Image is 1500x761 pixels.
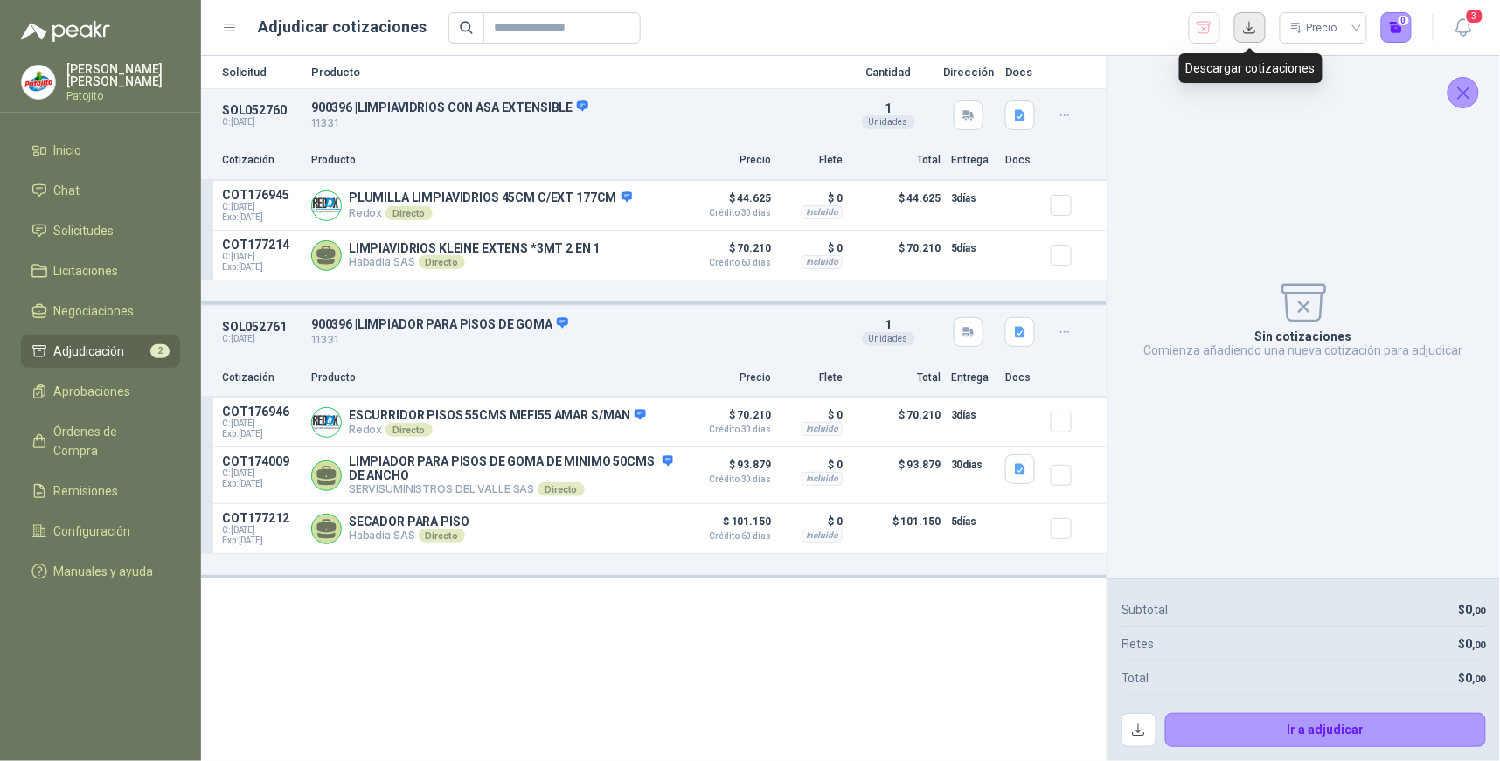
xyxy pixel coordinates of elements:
p: Solicitud [222,66,301,78]
span: C: [DATE] [222,419,301,429]
span: 1 [885,101,892,115]
a: Aprobaciones [21,375,180,408]
p: Habadia SAS [349,529,469,543]
p: $ 93.879 [684,454,771,484]
p: Precio [684,152,771,169]
p: $ 0 [781,188,843,209]
p: Fletes [1122,634,1155,654]
p: Cotización [222,152,301,169]
p: COT177214 [222,238,301,252]
p: 3 días [951,405,995,425]
h1: Adjudicar cotizaciones [259,15,427,39]
p: Dirección [942,66,995,78]
div: Incluido [802,472,843,486]
span: 0 [1466,671,1486,685]
img: Logo peakr [21,21,110,42]
span: 1 [885,318,892,332]
span: Inicio [54,141,82,160]
p: Docs [1005,152,1040,169]
span: Exp: [DATE] [222,429,301,439]
div: Incluido [802,255,843,269]
p: [PERSON_NAME] [PERSON_NAME] [66,63,180,87]
div: Unidades [862,115,915,129]
a: Negociaciones [21,294,180,328]
span: Exp: [DATE] [222,262,301,273]
p: COT174009 [222,454,301,468]
span: Licitaciones [54,261,119,280]
p: Flete [781,370,843,386]
a: Chat [21,174,180,207]
p: Comienza añadiendo una nueva cotización para adjudicar [1144,343,1463,357]
p: $ [1459,668,1486,688]
p: SERVISUMINISTROS DEL VALLE SAS [349,482,673,496]
div: Unidades [862,332,915,346]
p: $ 44.625 [684,188,771,218]
p: $ 44.625 [853,188,941,223]
p: Entrega [951,370,995,386]
p: SECADOR PARA PISO [349,515,469,529]
span: Remisiones [54,481,119,501]
p: $ 70.210 [684,238,771,267]
p: 11331 [311,115,834,132]
span: Negociaciones [54,301,135,321]
p: Total [853,152,941,169]
p: $ 70.210 [684,405,771,434]
a: Remisiones [21,474,180,508]
span: 3 [1465,8,1484,24]
p: $ 101.150 [853,511,941,546]
span: ,00 [1473,640,1486,651]
div: Descargar cotizaciones [1179,53,1323,83]
button: Ir a adjudicar [1165,713,1487,748]
p: SOL052761 [222,320,301,334]
img: Company Logo [312,408,341,437]
span: Crédito 30 días [684,209,771,218]
p: 5 días [951,511,995,532]
p: Total [1122,668,1149,688]
img: Company Logo [22,66,55,99]
p: $ 101.150 [684,511,771,541]
button: 0 [1381,12,1413,44]
p: Sin cotizaciones [1255,329,1352,343]
span: Crédito 30 días [684,475,771,484]
p: Habadia SAS [349,255,601,269]
span: ,00 [1473,605,1486,617]
p: Docs [1005,370,1040,386]
p: Producto [311,370,673,386]
button: 3 [1448,12,1479,44]
a: Manuales y ayuda [21,555,180,588]
button: Cerrar [1448,77,1479,108]
span: Crédito 60 días [684,532,771,541]
p: $ 70.210 [853,405,941,439]
p: $ 0 [781,238,843,259]
div: Directo [419,255,465,269]
div: Precio [1290,15,1341,41]
p: ESCURRIDOR PISOS 55CMS MEFI55 AMAR S/MAN [349,408,646,424]
p: COT176945 [222,188,301,202]
div: Incluido [802,422,843,436]
div: Directo [385,206,432,220]
p: Total [853,370,941,386]
div: Directo [385,423,432,437]
p: 11331 [311,332,834,349]
p: 900396 | LIMPIADOR PARA PISOS DE GOMA [311,316,834,332]
span: Chat [54,181,80,200]
span: Manuales y ayuda [54,562,154,581]
a: Inicio [21,134,180,167]
p: C: [DATE] [222,334,301,344]
p: Subtotal [1122,600,1169,619]
div: Incluido [802,529,843,543]
div: Directo [419,529,465,543]
span: Adjudicación [54,342,125,361]
p: $ 0 [781,511,843,532]
span: Exp: [DATE] [222,479,301,489]
p: Precio [684,370,771,386]
p: $ 0 [781,454,843,475]
p: LIMPIADOR PARA PISOS DE GOMA DE MINIMO 50CMS DE ANCHO [349,454,673,482]
p: Docs [1005,66,1040,78]
div: Directo [538,482,584,496]
p: Redox [349,206,632,220]
p: 3 días [951,188,995,209]
p: 5 días [951,238,995,259]
span: Crédito 30 días [684,425,771,434]
span: C: [DATE] [222,252,301,262]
